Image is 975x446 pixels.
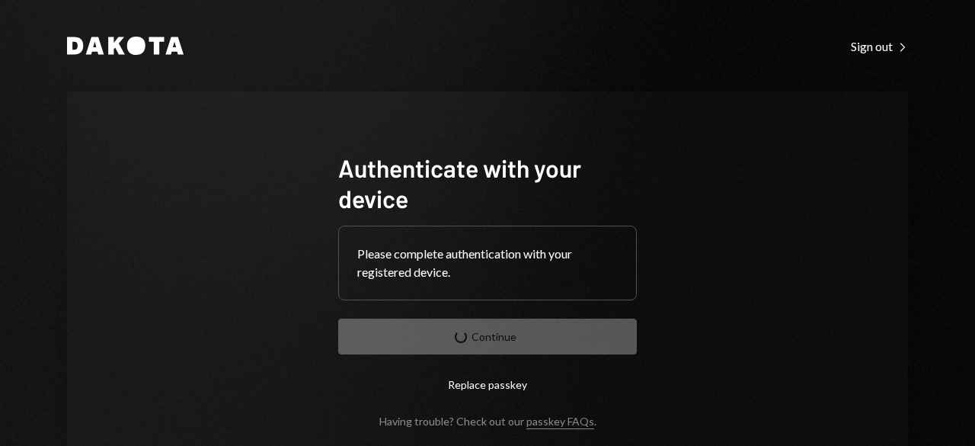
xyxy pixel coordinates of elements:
a: Sign out [851,37,908,54]
button: Replace passkey [338,367,637,403]
div: Sign out [851,39,908,54]
h1: Authenticate with your device [338,152,637,213]
div: Please complete authentication with your registered device. [357,245,618,281]
a: passkey FAQs [526,415,594,429]
div: Having trouble? Check out our . [379,415,596,428]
